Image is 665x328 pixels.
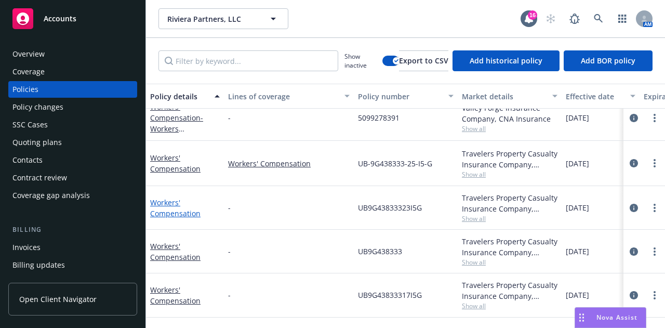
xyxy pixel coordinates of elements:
[453,50,560,71] button: Add historical policy
[462,236,557,258] div: Travelers Property Casualty Insurance Company, Travelers Insurance
[628,289,640,301] a: circleInformation
[358,290,422,300] span: UB9G43833317I5G
[399,50,448,71] button: Export to CSV
[228,91,338,102] div: Lines of coverage
[648,157,661,169] a: more
[581,56,635,65] span: Add BOR policy
[358,91,442,102] div: Policy number
[462,214,557,223] span: Show all
[8,99,137,115] a: Policy changes
[358,246,402,257] span: UB9G438333
[588,8,609,29] a: Search
[648,202,661,214] a: more
[150,91,208,102] div: Policy details
[12,239,41,256] div: Invoices
[12,63,45,80] div: Coverage
[458,84,562,109] button: Market details
[12,46,45,62] div: Overview
[8,239,137,256] a: Invoices
[648,112,661,124] a: more
[12,152,43,168] div: Contacts
[8,63,137,80] a: Coverage
[8,169,137,186] a: Contract review
[8,257,137,273] a: Billing updates
[228,246,231,257] span: -
[150,102,203,145] a: Workers' Compensation
[150,241,201,262] a: Workers' Compensation
[228,158,350,169] a: Workers' Compensation
[564,8,585,29] a: Report a Bug
[19,294,97,305] span: Open Client Navigator
[566,91,624,102] div: Effective date
[566,158,589,169] span: [DATE]
[528,10,537,20] div: 16
[540,8,561,29] a: Start snowing
[575,307,646,328] button: Nova Assist
[562,84,640,109] button: Effective date
[146,84,224,109] button: Policy details
[628,157,640,169] a: circleInformation
[628,202,640,214] a: circleInformation
[470,56,542,65] span: Add historical policy
[612,8,633,29] a: Switch app
[8,81,137,98] a: Policies
[158,8,288,29] button: Riviera Partners, LLC
[648,289,661,301] a: more
[12,169,67,186] div: Contract review
[8,116,137,133] a: SSC Cases
[8,134,137,151] a: Quoting plans
[566,112,589,123] span: [DATE]
[462,124,557,133] span: Show all
[12,81,38,98] div: Policies
[150,153,201,174] a: Workers' Compensation
[462,301,557,310] span: Show all
[12,187,90,204] div: Coverage gap analysis
[44,15,76,23] span: Accounts
[628,112,640,124] a: circleInformation
[564,50,653,71] button: Add BOR policy
[228,202,231,213] span: -
[8,152,137,168] a: Contacts
[648,245,661,258] a: more
[12,99,63,115] div: Policy changes
[462,102,557,124] div: Valley Forge Insurance Company, CNA Insurance
[462,170,557,179] span: Show all
[8,225,137,235] div: Billing
[399,56,448,65] span: Export to CSV
[167,14,257,24] span: Riviera Partners, LLC
[575,308,588,327] div: Drag to move
[8,46,137,62] a: Overview
[12,134,62,151] div: Quoting plans
[224,84,354,109] button: Lines of coverage
[566,290,589,300] span: [DATE]
[344,52,378,70] span: Show inactive
[462,258,557,267] span: Show all
[566,246,589,257] span: [DATE]
[150,113,203,145] span: - Workers Compensation
[566,202,589,213] span: [DATE]
[8,187,137,204] a: Coverage gap analysis
[158,50,338,71] input: Filter by keyword...
[150,198,201,218] a: Workers' Compensation
[462,280,557,301] div: Travelers Property Casualty Insurance Company, Travelers Insurance
[12,257,65,273] div: Billing updates
[150,285,201,306] a: Workers' Compensation
[628,245,640,258] a: circleInformation
[12,116,48,133] div: SSC Cases
[354,84,458,109] button: Policy number
[358,112,400,123] span: 5099278391
[358,158,432,169] span: UB-9G438333-25-I5-G
[228,290,231,300] span: -
[8,4,137,33] a: Accounts
[462,91,546,102] div: Market details
[462,148,557,170] div: Travelers Property Casualty Insurance Company, Travelers Insurance
[462,192,557,214] div: Travelers Property Casualty Insurance Company, Travelers Insurance
[358,202,422,213] span: UB9G43833323I5G
[228,112,231,123] span: -
[596,313,637,322] span: Nova Assist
